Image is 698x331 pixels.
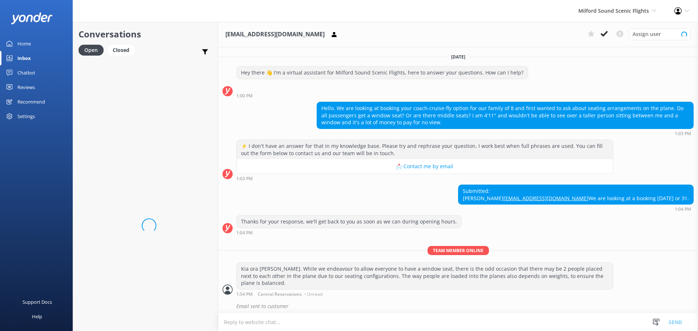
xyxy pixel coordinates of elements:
[17,109,35,124] div: Settings
[304,292,322,296] span: • Unread
[317,131,694,136] div: Oct 11 2025 01:03pm (UTC +13:00) Pacific/Auckland
[79,27,212,41] h2: Conversations
[236,230,462,235] div: Oct 11 2025 01:04pm (UTC +13:00) Pacific/Auckland
[222,300,694,312] div: 2025-10-11T00:58:21.170
[236,176,613,181] div: Oct 11 2025 01:03pm (UTC +13:00) Pacific/Auckland
[236,94,253,98] strong: 1:00 PM
[79,46,107,54] a: Open
[11,12,53,24] img: yonder-white-logo.png
[675,207,691,211] strong: 1:04 PM
[428,246,489,255] span: Team member online
[17,94,45,109] div: Recommend
[237,66,528,79] div: Hey there 👋 I'm a virtual assistant for Milford Sound Scenic Flights, here to answer your questio...
[504,195,589,202] a: [EMAIL_ADDRESS][DOMAIN_NAME]
[578,7,649,14] span: Milford Sound Scenic Flights
[236,93,528,98] div: Oct 11 2025 01:00pm (UTC +13:00) Pacific/Auckland
[23,295,52,309] div: Support Docs
[237,159,613,174] button: 📩 Contact me by email
[237,263,613,289] div: Kia ora [PERSON_NAME]. While we endeavour to allow everyone to have a window seat, there is the o...
[447,54,470,60] span: [DATE]
[107,45,135,56] div: Closed
[17,80,35,94] div: Reviews
[236,231,253,235] strong: 1:04 PM
[237,215,461,228] div: Thanks for your response, we'll get back to you as soon as we can during opening hours.
[79,45,104,56] div: Open
[107,46,139,54] a: Closed
[17,36,31,51] div: Home
[675,132,691,136] strong: 1:03 PM
[458,185,693,204] div: Submitted: [PERSON_NAME] We are looking at a booking [DATE] or 31.
[629,28,691,40] div: Assign User
[17,51,31,65] div: Inbox
[458,206,694,211] div: Oct 11 2025 01:04pm (UTC +13:00) Pacific/Auckland
[236,177,253,181] strong: 1:03 PM
[317,102,693,129] div: Hello. We are looking at booking your coach-cruise-fly option for our family of 8 and first wante...
[236,291,613,296] div: Oct 11 2025 01:54pm (UTC +13:00) Pacific/Auckland
[236,300,694,312] div: Email sent to customer
[258,292,302,296] span: Central Reservations
[633,30,661,38] span: Assign user
[17,65,35,80] div: Chatbot
[237,140,613,159] div: ⚡ I don't have an answer for that in my knowledge base. Please try and rephrase your question, I ...
[225,30,325,39] h3: [EMAIL_ADDRESS][DOMAIN_NAME]
[236,292,253,296] strong: 1:54 PM
[32,309,42,324] div: Help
